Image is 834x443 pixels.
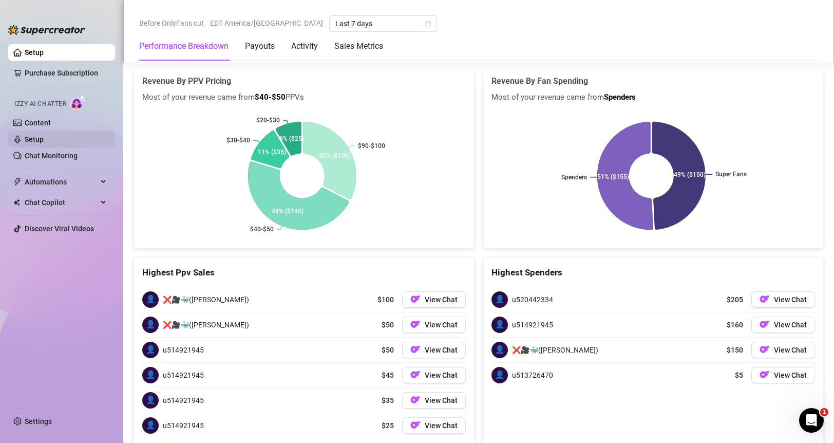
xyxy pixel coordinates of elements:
img: OF [410,319,421,329]
span: 👤 [142,367,159,383]
span: 1 [820,408,828,416]
button: OFView Chat [402,392,466,409]
img: logo-BBDzfeDw.svg [8,25,85,35]
span: thunderbolt [13,178,22,186]
span: 👤 [491,367,508,383]
button: OFView Chat [751,367,815,383]
a: Purchase Subscription [25,69,98,77]
span: $150 [727,344,743,356]
span: ❌🎥🐳([PERSON_NAME]) [163,319,249,330]
span: u513726470 [512,370,553,381]
span: u520442334 [512,294,553,305]
button: OFView Chat [751,317,815,333]
b: $40-$50 [255,93,286,102]
text: $90-$100 [358,142,385,150]
img: OF [760,294,770,304]
div: Performance Breakdown [139,40,229,52]
span: ❌🎥🐳([PERSON_NAME]) [512,344,598,356]
span: ❌🎥🐳([PERSON_NAME]) [163,294,249,305]
span: Izzy AI Chatter [14,99,66,109]
span: $25 [382,420,394,431]
img: OF [760,344,770,355]
span: View Chat [425,321,458,329]
span: $100 [377,294,394,305]
img: OF [410,420,421,430]
img: OF [760,319,770,329]
div: Payouts [245,40,275,52]
span: Last 7 days [335,16,431,31]
a: Setup [25,48,44,57]
a: Discover Viral Videos [25,225,94,233]
b: Spenders [604,93,636,102]
span: calendar [425,21,431,27]
img: OF [410,395,421,405]
span: u514921945 [163,395,204,406]
h5: Revenue By PPV Pricing [142,75,466,87]
span: 👤 [142,417,159,434]
text: $40-$50 [250,226,274,233]
button: OFView Chat [402,367,466,383]
text: Super Fans [715,171,747,178]
button: OFView Chat [402,317,466,333]
span: 👤 [491,291,508,308]
div: Sales Metrics [334,40,383,52]
a: OFView Chat [751,291,815,308]
span: Most of your revenue came from [491,91,815,104]
button: OFView Chat [751,342,815,358]
span: $35 [382,395,394,406]
span: 👤 [142,291,159,308]
span: u514921945 [163,420,204,431]
img: OF [760,370,770,380]
span: u514921945 [163,370,204,381]
span: View Chat [774,371,807,379]
span: Before OnlyFans cut [139,15,204,31]
button: OFView Chat [402,342,466,358]
img: OF [410,370,421,380]
img: AI Chatter [70,95,86,110]
div: Highest Spenders [491,266,815,280]
span: View Chat [425,421,458,430]
img: OF [410,344,421,355]
span: 👤 [491,317,508,333]
span: $5 [735,370,743,381]
span: Most of your revenue came from PPVs [142,91,466,104]
span: u514921945 [163,344,204,356]
h5: Revenue By Fan Spending [491,75,815,87]
span: View Chat [425,296,458,304]
img: OF [410,294,421,304]
text: $20-$30 [256,117,280,124]
button: OFView Chat [402,417,466,434]
span: View Chat [774,346,807,354]
span: $45 [382,370,394,381]
text: $30-$40 [226,137,250,144]
span: Chat Copilot [25,194,98,211]
span: 👤 [142,342,159,358]
img: Chat Copilot [13,199,20,206]
span: $50 [382,344,394,356]
div: Highest Ppv Sales [142,266,466,280]
span: View Chat [425,371,458,379]
button: OFView Chat [402,291,466,308]
a: Settings [25,417,52,426]
text: Spenders [561,174,587,181]
span: $50 [382,319,394,330]
span: u514921945 [512,319,553,330]
span: View Chat [774,296,807,304]
span: View Chat [425,346,458,354]
a: Content [25,119,51,127]
iframe: Intercom live chat [799,408,824,433]
a: Chat Monitoring [25,152,78,160]
a: Setup [25,135,44,143]
span: Automations [25,174,98,190]
span: EDT America/[GEOGRAPHIC_DATA] [210,15,323,31]
div: Activity [291,40,318,52]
